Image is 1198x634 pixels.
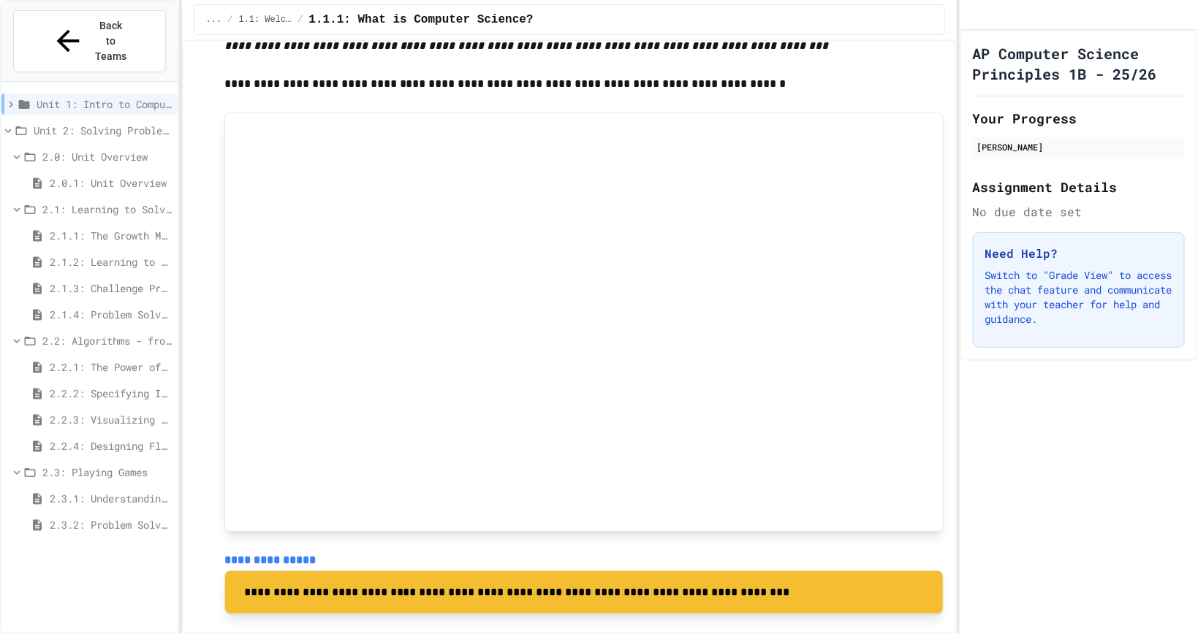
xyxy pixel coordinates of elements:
[973,108,1185,129] h2: Your Progress
[206,14,222,26] span: ...
[42,333,172,348] span: 2.2: Algorithms - from Pseudocode to Flowcharts
[973,203,1185,221] div: No due date set
[13,10,166,72] button: Back to Teams
[985,245,1172,262] h3: Need Help?
[308,11,533,28] span: 1.1.1: What is Computer Science?
[227,14,232,26] span: /
[42,202,172,217] span: 2.1: Learning to Solve Hard Problems
[973,43,1185,84] h1: AP Computer Science Principles 1B - 25/26
[50,254,172,270] span: 2.1.2: Learning to Solve Hard Problems
[94,18,128,64] span: Back to Teams
[50,438,172,454] span: 2.2.4: Designing Flowcharts
[50,307,172,322] span: 2.1.4: Problem Solving Practice
[973,177,1185,197] h2: Assignment Details
[50,517,172,532] span: 2.3.2: Problem Solving Reflection
[50,280,172,296] span: 2.1.3: Challenge Problem - The Bridge
[977,140,1180,153] div: [PERSON_NAME]
[50,412,172,427] span: 2.2.3: Visualizing Logic with Flowcharts
[50,175,172,191] span: 2.0.1: Unit Overview
[42,149,172,164] span: 2.0: Unit Overview
[42,465,172,480] span: 2.3: Playing Games
[238,14,292,26] span: 1.1: Welcome to Computer Science
[50,491,172,506] span: 2.3.1: Understanding Games with Flowcharts
[34,123,172,138] span: Unit 2: Solving Problems in Computer Science
[985,268,1172,326] p: Switch to "Grade View" to access the chat feature and communicate with your teacher for help and ...
[50,386,172,401] span: 2.2.2: Specifying Ideas with Pseudocode
[50,228,172,243] span: 2.1.1: The Growth Mindset
[37,96,172,112] span: Unit 1: Intro to Computer Science
[297,14,303,26] span: /
[50,359,172,375] span: 2.2.1: The Power of Algorithms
